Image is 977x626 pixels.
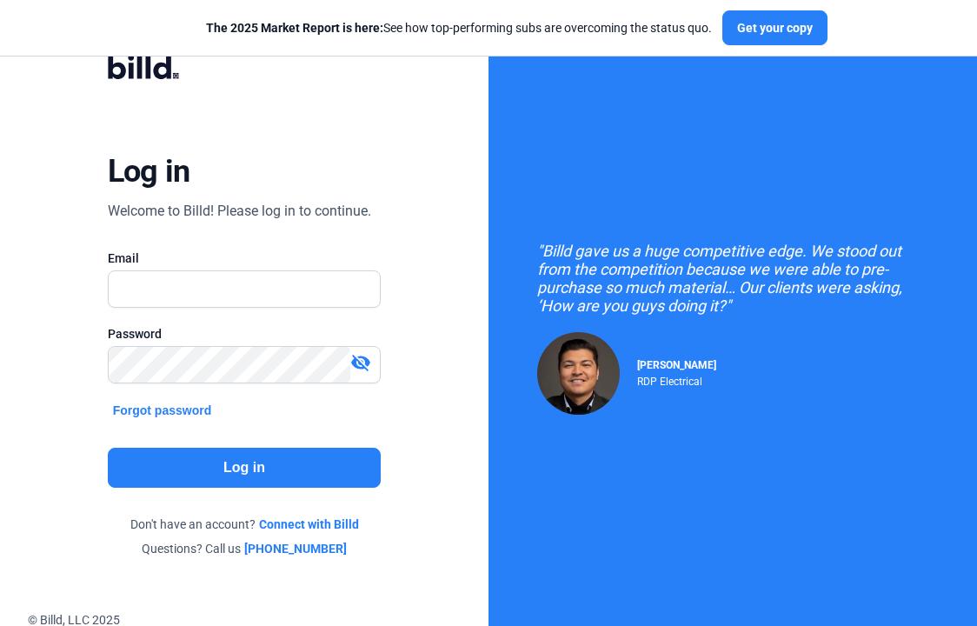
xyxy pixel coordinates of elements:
[537,332,620,415] img: Raul Pacheco
[259,516,359,533] a: Connect with Billd
[206,19,712,37] div: See how top-performing subs are overcoming the status quo.
[108,448,382,488] button: Log in
[108,201,371,222] div: Welcome to Billd! Please log in to continue.
[108,325,382,343] div: Password
[108,152,190,190] div: Log in
[108,516,382,533] div: Don't have an account?
[637,359,716,371] span: [PERSON_NAME]
[108,540,382,557] div: Questions? Call us
[108,250,382,267] div: Email
[637,371,716,388] div: RDP Electrical
[350,352,371,373] mat-icon: visibility_off
[537,242,928,315] div: "Billd gave us a huge competitive edge. We stood out from the competition because we were able to...
[206,21,383,35] span: The 2025 Market Report is here:
[108,401,217,420] button: Forgot password
[722,10,827,45] button: Get your copy
[244,540,347,557] a: [PHONE_NUMBER]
